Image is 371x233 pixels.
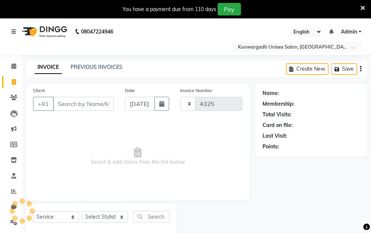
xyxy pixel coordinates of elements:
div: Total Visits: [263,111,292,119]
div: Membership: [263,100,295,108]
img: logo [19,21,69,42]
a: INVOICE [35,61,62,74]
span: Admin [341,28,357,36]
div: Name: [263,89,279,97]
b: 08047224946 [81,21,113,42]
input: Search by Name/Mobile/Email/Code [53,97,114,111]
div: Points: [263,143,279,151]
span: Select & add items from the list below [33,120,242,193]
button: +91 [33,97,54,111]
button: Pay [218,3,241,15]
div: You have a payment due from 110 days [122,6,216,13]
div: Card on file: [263,121,293,129]
input: Search or Scan [133,211,170,222]
a: PREVIOUS INVOICES [71,64,122,70]
div: Last Visit: [263,132,287,140]
label: Invoice Number [180,87,212,94]
button: Create New [286,63,328,75]
label: Client [33,87,45,94]
button: Save [331,63,357,75]
label: Date [125,87,135,94]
